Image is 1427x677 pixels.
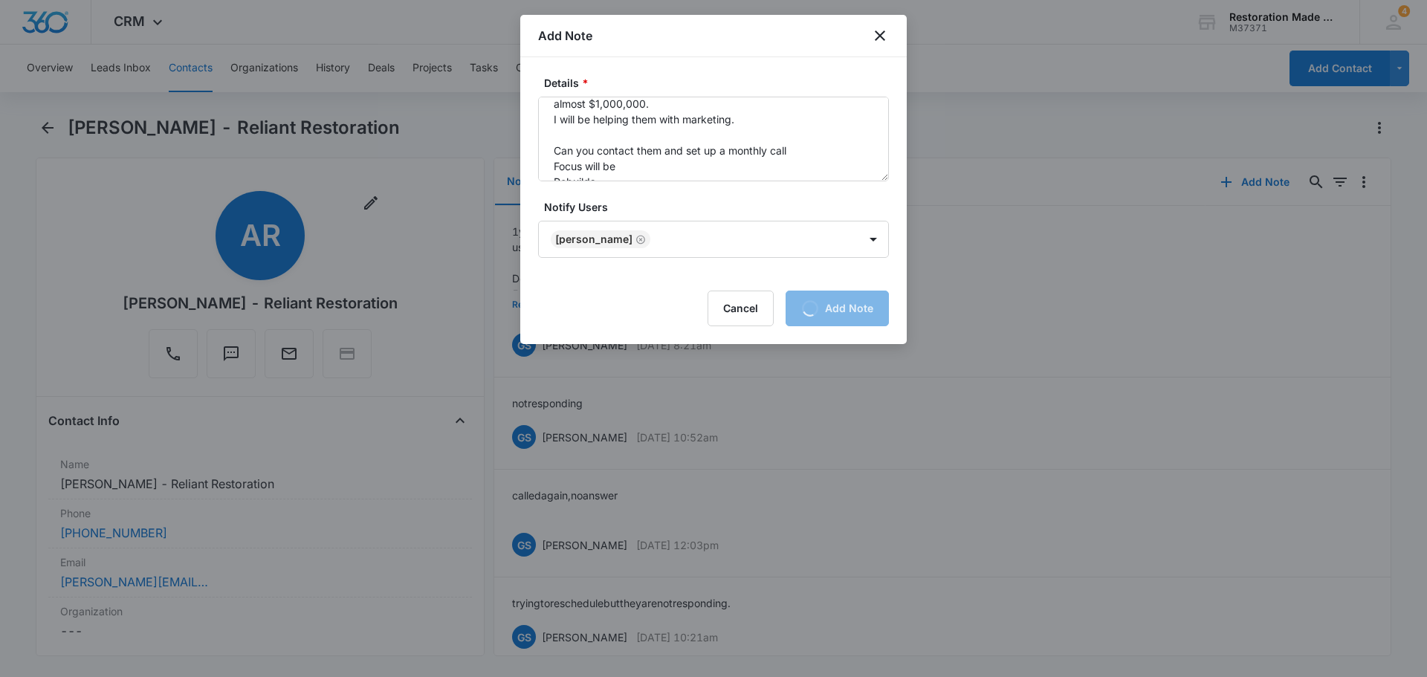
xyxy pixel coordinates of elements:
button: Cancel [708,291,774,326]
div: [PERSON_NAME] [555,234,632,244]
label: Details [544,75,895,91]
textarea: [PERSON_NAME] you met [PERSON_NAME] and [PERSON_NAME] at the May Owners Workshop. They are in [US... [538,97,889,181]
div: Remove Scott Tucker [632,234,646,244]
h1: Add Note [538,27,592,45]
button: close [871,27,889,45]
label: Notify Users [544,199,895,215]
